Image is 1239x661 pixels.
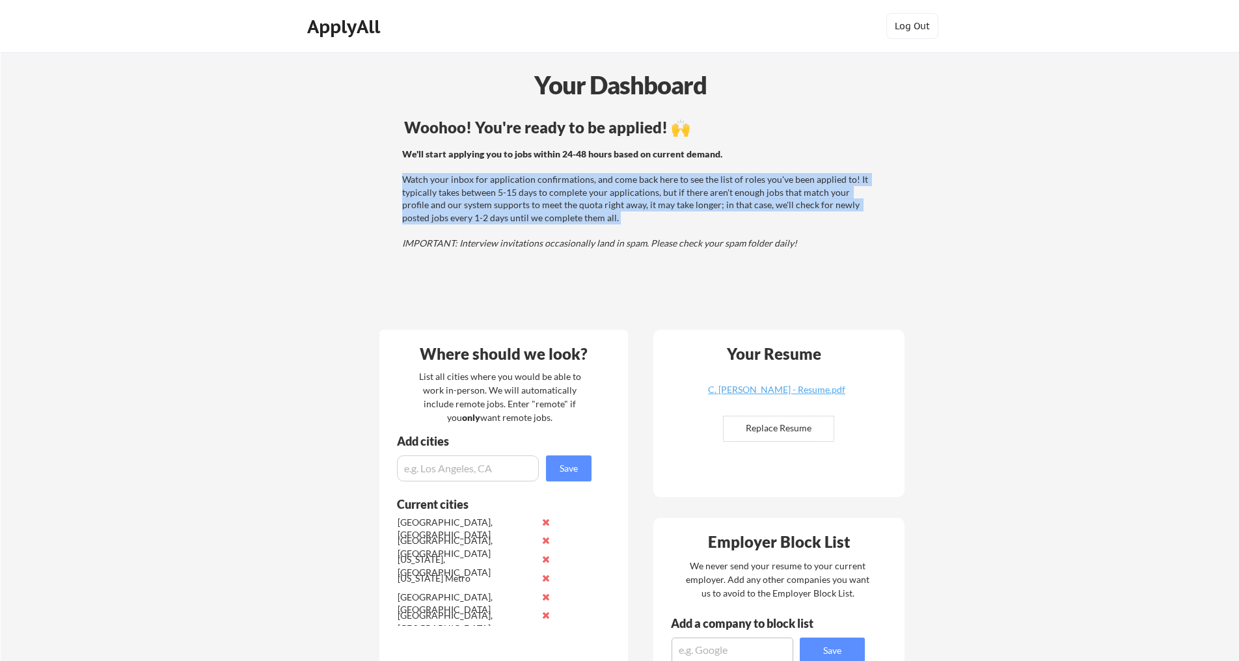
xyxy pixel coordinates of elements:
div: Your Dashboard [1,66,1239,103]
div: C. [PERSON_NAME] - Resume.pdf [700,385,854,394]
button: Save [546,455,592,481]
div: Woohoo! You're ready to be applied! 🙌 [404,120,873,135]
a: C. [PERSON_NAME] - Resume.pdf [700,385,854,405]
strong: only [462,412,480,423]
div: Add a company to block list [671,617,834,629]
em: IMPORTANT: Interview invitations occasionally land in spam. Please check your spam folder daily! [402,237,797,249]
div: We never send your resume to your current employer. Add any other companies you want us to avoid ... [685,559,871,600]
div: List all cities where you would be able to work in-person. We will automatically include remote j... [411,370,590,424]
div: ApplyAll [307,16,384,38]
div: [GEOGRAPHIC_DATA], [GEOGRAPHIC_DATA] [398,516,535,541]
div: [US_STATE], [GEOGRAPHIC_DATA] [398,553,535,578]
div: [GEOGRAPHIC_DATA], [GEOGRAPHIC_DATA] [398,591,535,616]
div: Employer Block List [659,534,901,550]
div: [US_STATE] Metro [398,572,535,585]
div: Add cities [397,435,595,447]
div: Where should we look? [383,346,625,362]
input: e.g. Los Angeles, CA [397,455,539,481]
div: Current cities [397,498,577,510]
div: Your Resume [710,346,839,362]
div: [GEOGRAPHIC_DATA], [GEOGRAPHIC_DATA] [398,534,535,560]
div: [GEOGRAPHIC_DATA], [GEOGRAPHIC_DATA] [398,609,535,634]
strong: We'll start applying you to jobs within 24-48 hours based on current demand. [402,148,722,159]
div: Watch your inbox for application confirmations, and come back here to see the list of roles you'v... [402,148,871,250]
button: Log Out [886,13,938,39]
